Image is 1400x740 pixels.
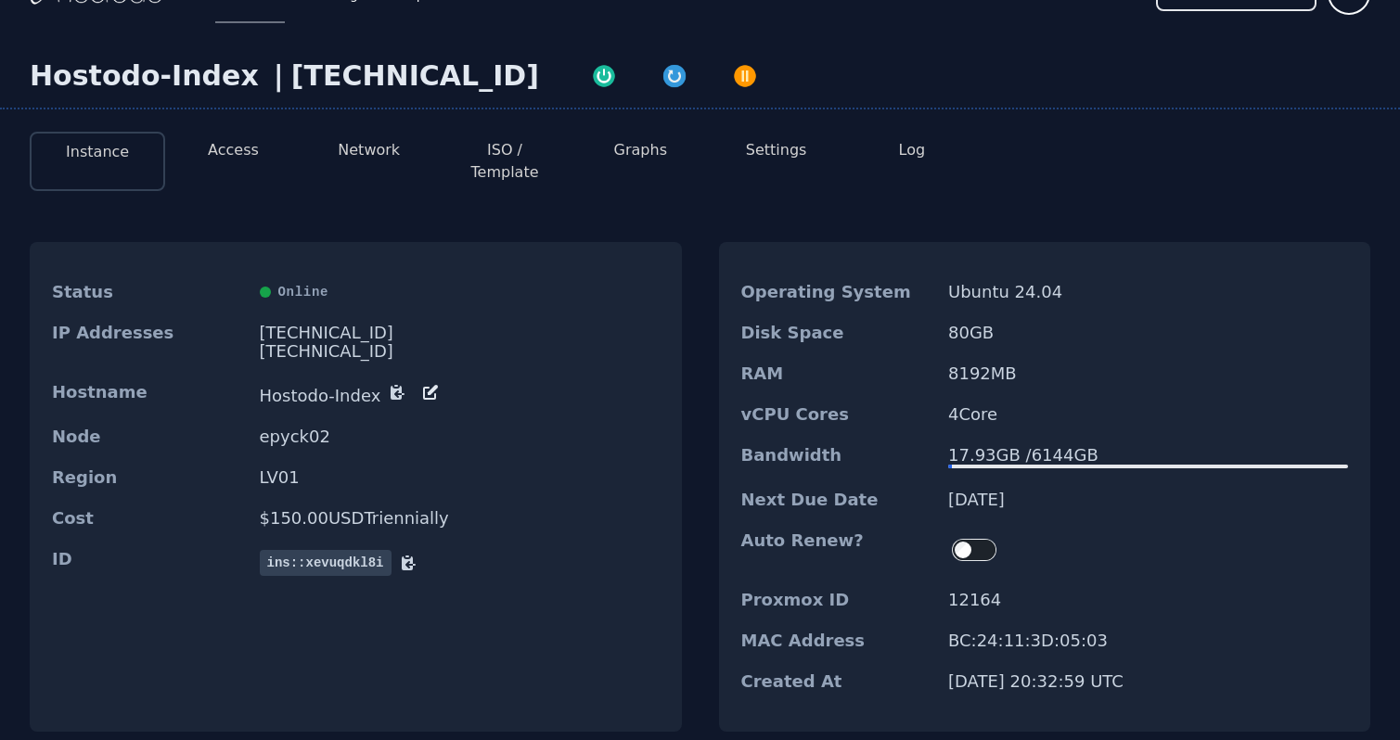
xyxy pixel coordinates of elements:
dd: 12164 [948,591,1348,609]
dt: vCPU Cores [741,405,934,424]
button: Settings [746,139,807,161]
dt: Created At [741,672,934,691]
dd: Hostodo-Index [260,383,660,405]
dt: Operating System [741,283,934,301]
dt: Bandwidth [741,446,934,468]
dt: Disk Space [741,324,934,342]
img: Restart [661,63,687,89]
button: Power Off [710,59,780,89]
div: | [266,59,291,93]
button: Log [899,139,926,161]
dd: 80 GB [948,324,1348,342]
img: Power On [591,63,617,89]
dt: Node [52,427,245,446]
dd: [DATE] [948,491,1348,509]
dd: Ubuntu 24.04 [948,283,1348,301]
dt: RAM [741,364,934,383]
dd: $ 150.00 USD Triennially [260,509,660,528]
dd: BC:24:11:3D:05:03 [948,632,1348,650]
button: Network [338,139,400,161]
img: Power Off [732,63,758,89]
div: [TECHNICAL_ID] [260,342,660,361]
button: Instance [66,141,129,163]
dd: LV01 [260,468,660,487]
dd: 8192 MB [948,364,1348,383]
div: [TECHNICAL_ID] [260,324,660,342]
dt: Next Due Date [741,491,934,509]
button: ISO / Template [452,139,558,184]
dt: ID [52,550,245,576]
div: Online [260,283,660,301]
dt: Proxmox ID [741,591,934,609]
button: Graphs [614,139,667,161]
button: Access [208,139,259,161]
dt: Region [52,468,245,487]
span: ins::xevuqdkl8i [260,550,392,576]
button: Power On [569,59,639,89]
dt: IP Addresses [52,324,245,361]
dd: epyck02 [260,427,660,446]
div: 17.93 GB / 6144 GB [948,446,1348,465]
div: [TECHNICAL_ID] [291,59,539,93]
div: Hostodo-Index [30,59,266,93]
dt: Status [52,283,245,301]
dt: MAC Address [741,632,934,650]
button: Restart [639,59,710,89]
dd: 4 Core [948,405,1348,424]
dt: Cost [52,509,245,528]
dt: Hostname [52,383,245,405]
dd: [DATE] 20:32:59 UTC [948,672,1348,691]
dt: Auto Renew? [741,531,934,568]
